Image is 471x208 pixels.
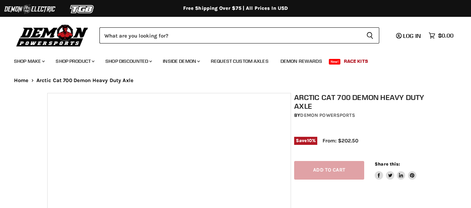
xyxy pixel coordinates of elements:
a: Request Custom Axles [206,54,274,68]
img: TGB Logo 2 [56,2,109,16]
div: by [294,112,427,119]
a: Demon Powersports [300,112,355,118]
button: Search [361,27,379,43]
span: Share this: [375,161,400,167]
a: Shop Discounted [100,54,156,68]
a: Inside Demon [158,54,204,68]
a: Log in [393,33,425,39]
span: Arctic Cat 700 Demon Heavy Duty Axle [36,78,133,83]
span: $0.00 [438,32,453,39]
a: Home [14,78,29,83]
ul: Main menu [9,51,452,68]
a: $0.00 [425,31,457,41]
a: Race Kits [339,54,373,68]
h1: Arctic Cat 700 Demon Heavy Duty Axle [294,93,427,110]
img: Demon Electric Logo 2 [4,2,56,16]
span: New! [329,59,341,65]
a: Shop Make [9,54,49,68]
img: Demon Powersports [14,23,91,48]
a: Demon Rewards [275,54,327,68]
a: Shop Product [50,54,99,68]
span: Log in [403,32,421,39]
span: 10 [307,138,312,143]
aside: Share this: [375,161,416,180]
input: Search [99,27,361,43]
span: Save % [294,137,317,145]
span: From: $202.50 [323,137,358,144]
form: Product [99,27,379,43]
